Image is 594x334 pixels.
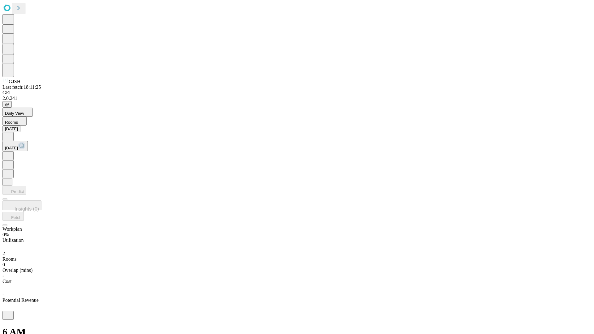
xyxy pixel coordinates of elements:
span: Rooms [2,256,16,262]
button: Predict [2,186,26,195]
span: Workplan [2,226,22,232]
button: [DATE] [2,141,28,151]
span: Last fetch: 18:11:25 [2,84,41,90]
span: 0% [2,232,9,237]
div: 2.0.241 [2,96,592,101]
span: - [2,273,4,278]
button: Daily View [2,108,33,117]
span: Rooms [5,120,18,125]
span: Utilization [2,238,24,243]
span: Cost [2,279,11,284]
button: Insights (0) [2,200,41,210]
span: Overlap (mins) [2,268,32,273]
span: [DATE] [5,146,18,150]
button: Fetch [2,212,24,221]
span: @ [5,102,9,107]
span: GJSH [9,79,20,84]
button: @ [2,101,12,108]
button: Rooms [2,117,27,126]
span: Daily View [5,111,24,116]
span: 0 [2,262,5,267]
span: 2 [2,251,5,256]
button: [DATE] [2,126,20,132]
div: GEI [2,90,592,96]
span: - [2,292,4,297]
span: Insights (0) [15,206,39,212]
span: Potential Revenue [2,298,39,303]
